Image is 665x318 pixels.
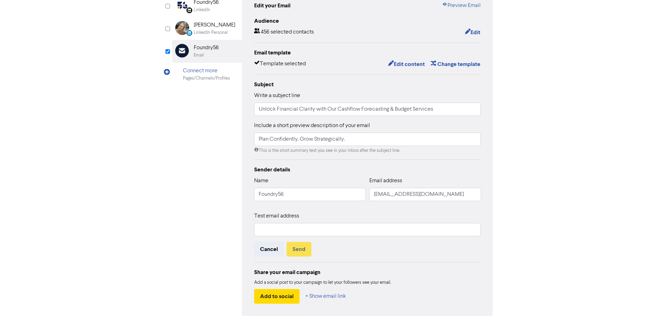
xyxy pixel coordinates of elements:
div: Audience [254,17,481,25]
div: Add a social post to your campaign to let your followers see your email. [254,279,481,286]
button: Edit content [388,60,425,69]
div: Foundry56 [194,44,219,52]
div: LinkedIn Personal [194,29,228,36]
div: Connect morePages/Channels/Profiles [172,63,242,86]
button: Cancel [254,242,284,257]
div: Template selected [254,60,306,69]
label: Email address [369,177,402,185]
a: Preview Email [442,1,481,10]
div: Foundry56Email [172,40,242,62]
button: + Show email link [305,289,346,304]
div: Pages/Channels/Profiles [183,75,230,82]
button: Add to social [254,289,300,304]
img: LinkedinPersonal [175,21,189,35]
div: Email template [254,49,481,57]
label: Write a subject line [254,91,300,100]
div: Subject [254,80,481,89]
label: Include a short preview description of your email [254,121,370,130]
div: Share your email campaign [254,268,481,276]
div: Connect more [183,67,230,75]
div: 456 selected contacts [254,28,314,37]
button: Edit [465,28,481,37]
div: Edit your Email [254,1,290,10]
button: Send [287,242,311,257]
button: Change template [430,60,481,69]
div: Sender details [254,165,481,174]
iframe: Chat Widget [630,284,665,318]
div: LinkedinPersonal [PERSON_NAME]LinkedIn Personal [172,17,242,40]
label: Test email address [254,212,299,220]
label: Name [254,177,268,185]
div: This is the short summary text you see in your inbox after the subject line. [254,147,481,154]
div: [PERSON_NAME] [194,21,235,29]
div: Email [194,52,204,59]
div: LinkedIn [194,7,210,13]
